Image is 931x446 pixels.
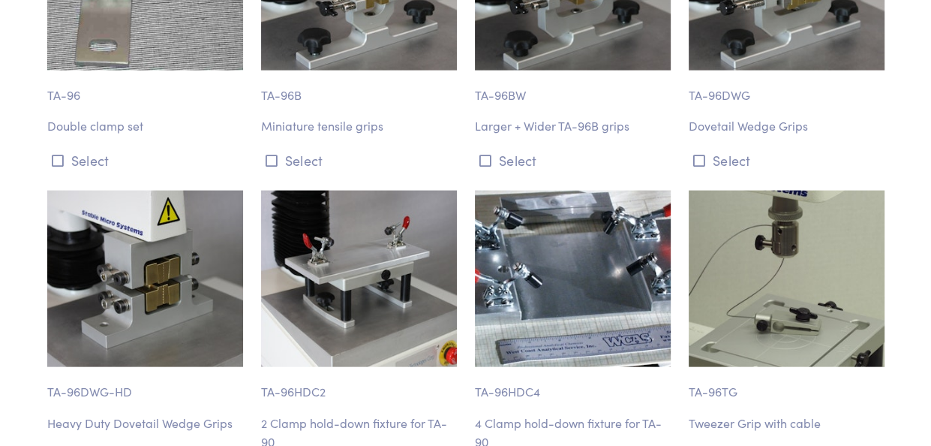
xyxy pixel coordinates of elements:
[689,116,884,136] p: Dovetail Wedge Grips
[261,148,457,173] button: Select
[47,116,243,136] p: Double clamp set
[261,367,457,402] p: TA-96HDC2
[689,414,884,433] p: Tweezer Grip with cable
[47,71,243,105] p: TA-96
[689,148,884,173] button: Select
[261,116,457,136] p: Miniature tensile grips
[47,191,243,367] img: ta-96dwg-hd_dovetail-wedge-grips.jpg
[47,367,243,402] p: TA-96DWG-HD
[475,148,671,173] button: Select
[689,71,884,105] p: TA-96DWG
[475,191,671,367] img: ta-96hdc-4_hold-down-clamp.jpg
[261,191,457,367] img: ta-96hdc-2_hold-down-clamp.jpg
[47,414,243,433] p: Heavy Duty Dovetail Wedge Grips
[261,71,457,105] p: TA-96B
[689,367,884,402] p: TA-96TG
[475,116,671,136] p: Larger + Wider TA-96B grips
[475,367,671,402] p: TA-96HDC4
[47,148,243,173] button: Select
[689,191,884,367] img: ta-96twg-tweezer-grip-wire-holder.jpg
[475,71,671,105] p: TA-96BW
